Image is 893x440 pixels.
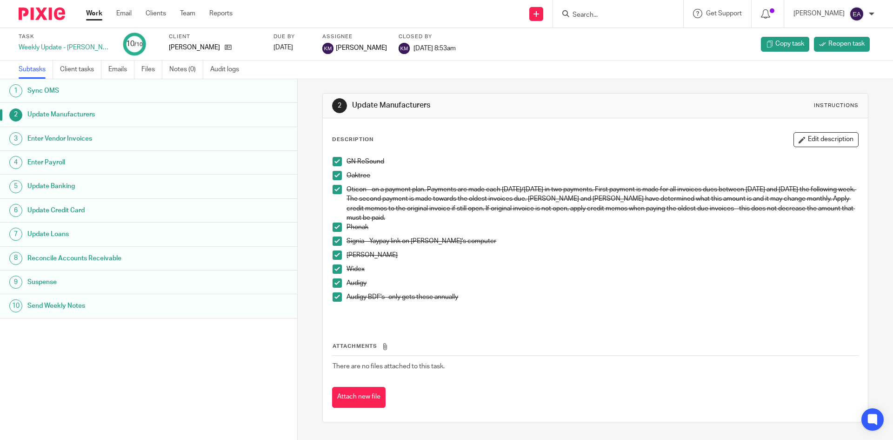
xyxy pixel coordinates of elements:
span: Get Support [706,10,742,17]
a: Reports [209,9,233,18]
img: Pixie [19,7,65,20]
p: Widex [347,264,858,274]
h1: Update Loans [27,227,201,241]
div: 10 [9,299,22,312]
p: Audigy [347,278,858,288]
div: 2 [332,98,347,113]
p: Audigy BDF's -only gets these annually [347,292,858,302]
p: [PERSON_NAME] [347,250,858,260]
p: [PERSON_NAME] [793,9,845,18]
small: /10 [134,42,143,47]
div: 6 [9,204,22,217]
label: Task [19,33,112,41]
div: [DATE] [273,43,311,52]
h1: Update Manufacturers [352,101,615,110]
div: 9 [9,276,22,289]
a: Emails [108,61,134,79]
span: There are no files attached to this task. [333,363,445,370]
div: Instructions [814,102,859,109]
div: 4 [9,156,22,169]
h1: Update Manufacturers [27,108,201,122]
div: 7 [9,228,22,241]
a: Audit logs [210,61,246,79]
h1: Send Weekly Notes [27,299,201,313]
p: Description [332,136,373,143]
div: 3 [9,132,22,145]
p: Signia - Yaypay link on [PERSON_NAME]'s computer [347,237,858,246]
p: Oaktree [347,171,858,180]
a: Work [86,9,102,18]
a: Team [180,9,195,18]
p: Phonak [347,223,858,232]
a: Copy task [761,37,809,52]
input: Search [572,11,655,20]
label: Client [169,33,262,41]
p: [PERSON_NAME] [169,43,220,52]
label: Due by [273,33,311,41]
div: 10 [126,39,143,49]
a: Subtasks [19,61,53,79]
p: GN ReSound [347,157,858,166]
h1: Enter Payroll [27,156,201,169]
a: Files [141,61,162,79]
h1: Suspense [27,275,201,289]
a: Notes (0) [169,61,203,79]
img: svg%3E [849,7,864,21]
div: 1 [9,84,22,97]
h1: Enter Vendor Invoices [27,132,201,146]
a: Reopen task [814,37,870,52]
img: svg%3E [322,43,333,54]
span: Reopen task [828,39,865,48]
label: Closed by [399,33,456,41]
button: Attach new file [332,387,386,408]
a: Client tasks [60,61,101,79]
div: 5 [9,180,22,193]
a: Clients [146,9,166,18]
span: Copy task [775,39,804,48]
label: Assignee [322,33,387,41]
h1: Reconcile Accounts Receivable [27,251,201,265]
h1: Update Banking [27,179,201,193]
img: svg%3E [399,43,410,54]
div: 2 [9,108,22,122]
span: Attachments [333,344,377,349]
button: Edit description [793,132,859,147]
div: 8 [9,252,22,265]
div: Weekly Update - [PERSON_NAME] 2 [19,43,112,52]
a: Email [116,9,132,18]
p: Oticon - on a payment plan. Payments are made each [DATE]/[DATE] in two payments. First payment i... [347,185,858,223]
span: [DATE] 8:53am [413,45,456,51]
h1: Update Credit Card [27,203,201,217]
span: [PERSON_NAME] [336,43,387,53]
h1: Sync OMS [27,84,201,98]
